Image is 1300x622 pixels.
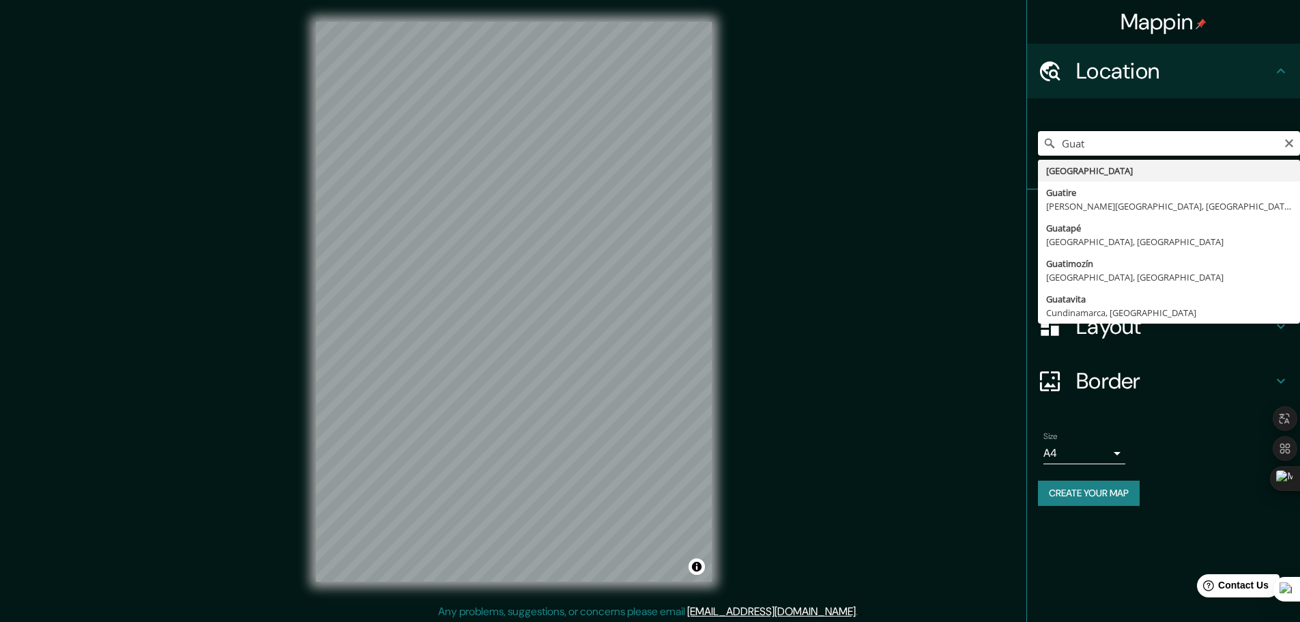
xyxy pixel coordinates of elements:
h4: Border [1076,367,1273,395]
div: Pins [1027,190,1300,244]
div: [GEOGRAPHIC_DATA] [1046,164,1292,178]
button: Toggle attribution [689,559,705,575]
p: Any problems, suggestions, or concerns please email . [438,604,858,620]
button: Create your map [1038,481,1140,506]
div: [GEOGRAPHIC_DATA], [GEOGRAPHIC_DATA] [1046,270,1292,284]
div: Location [1027,44,1300,98]
input: Pick your city or area [1038,131,1300,156]
a: [EMAIL_ADDRESS][DOMAIN_NAME] [687,604,856,619]
div: . [860,604,863,620]
div: Guatire [1046,186,1292,199]
img: pin-icon.png [1196,18,1207,29]
div: Border [1027,354,1300,408]
label: Size [1043,431,1058,442]
div: Cundinamarca, [GEOGRAPHIC_DATA] [1046,306,1292,320]
div: [PERSON_NAME][GEOGRAPHIC_DATA], [GEOGRAPHIC_DATA] [1046,199,1292,213]
div: . [858,604,860,620]
div: [GEOGRAPHIC_DATA], [GEOGRAPHIC_DATA] [1046,235,1292,249]
iframe: Help widget launcher [1179,569,1285,607]
canvas: Map [316,22,712,582]
h4: Mappin [1121,8,1207,36]
div: A4 [1043,442,1125,464]
div: Style [1027,244,1300,299]
button: Clear [1284,136,1295,149]
div: Guatavita [1046,292,1292,306]
h4: Location [1076,57,1273,85]
div: Layout [1027,299,1300,354]
div: Guatimozín [1046,257,1292,270]
h4: Layout [1076,313,1273,340]
div: Guatapé [1046,221,1292,235]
